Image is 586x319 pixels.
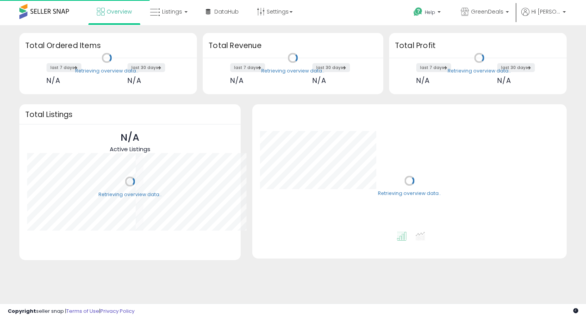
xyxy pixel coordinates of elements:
[162,8,182,16] span: Listings
[471,8,503,16] span: GreenDeals
[425,9,435,16] span: Help
[107,8,132,16] span: Overview
[448,67,511,74] div: Retrieving overview data..
[8,308,134,315] div: seller snap | |
[66,307,99,315] a: Terms of Use
[261,67,324,74] div: Retrieving overview data..
[531,8,560,16] span: Hi [PERSON_NAME]
[521,8,566,25] a: Hi [PERSON_NAME]
[214,8,239,16] span: DataHub
[413,7,423,17] i: Get Help
[75,67,138,74] div: Retrieving overview data..
[100,307,134,315] a: Privacy Policy
[378,190,441,197] div: Retrieving overview data..
[8,307,36,315] strong: Copyright
[407,1,448,25] a: Help
[98,191,162,198] div: Retrieving overview data..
